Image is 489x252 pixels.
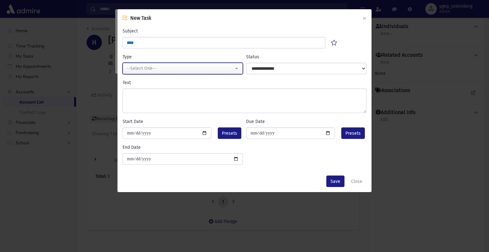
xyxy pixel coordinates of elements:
div: --Select One-- [127,65,234,72]
button: × [358,9,372,27]
button: Close [347,176,366,187]
button: Presets [341,127,365,139]
button: Save [326,176,344,187]
button: --Select One-- [123,63,243,74]
label: Start Date [123,118,143,125]
label: Status [246,54,259,60]
label: Text [123,79,131,86]
label: Subject [123,28,138,34]
span: Presets [222,130,237,137]
label: Due Date [246,118,265,125]
label: End Date [123,144,141,151]
span: Presets [345,130,361,137]
span: New Task [130,15,151,21]
button: Presets [218,127,241,139]
label: Type [123,54,132,60]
